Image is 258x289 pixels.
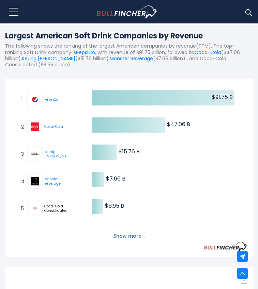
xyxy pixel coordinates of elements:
[18,150,25,158] span: 3
[44,97,58,102] a: PepsiCo
[5,43,253,68] p: The following shows the ranking of the largest American companies by revenue(TTM). The top-rankin...
[44,124,63,129] a: Coca-Cola
[31,122,39,131] img: Coca-Cola
[109,231,149,242] button: Show more...
[212,93,233,101] text: $91.75 B
[22,55,75,62] a: Keurig [PERSON_NAME]
[105,202,124,210] text: $6.95 B
[27,119,44,134] a: Coca-Cola
[44,149,73,159] a: Keurig [PERSON_NAME]
[106,175,125,183] text: $7.66 B
[18,204,25,213] span: 5
[167,120,190,128] text: $47.06 B
[110,55,153,62] a: Monster Beverage
[31,204,39,213] img: Coca-Cola Consolidated
[119,148,140,155] text: $15.76 B
[195,49,221,56] a: Coca-Cola
[44,176,61,186] a: Monster Beverage
[27,92,44,107] a: PepsiCo
[5,30,253,41] h1: Largest American Soft Drink Companies by Revenue
[18,177,25,185] span: 4
[18,123,25,131] span: 2
[18,96,25,104] span: 1
[96,5,157,18] img: Bullfincher logo
[31,150,39,158] img: Keurig Dr Pepper
[27,146,44,161] a: Keurig Dr Pepper
[96,5,170,18] a: Go to homepage
[44,204,67,213] span: Coca-Cola Consolidated
[31,95,39,104] img: PepsiCo
[76,49,95,56] a: PepsiCo
[31,177,39,185] img: Monster Beverage
[27,173,44,189] a: Monster Beverage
